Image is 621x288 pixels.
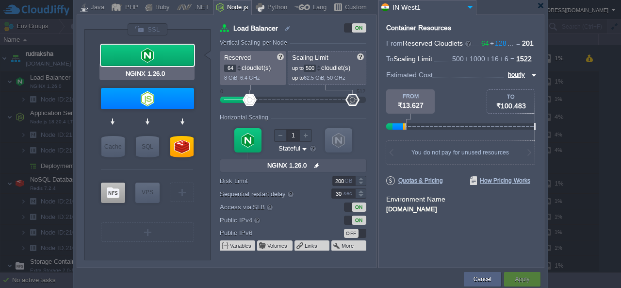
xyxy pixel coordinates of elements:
[403,39,472,47] span: Reserved Cloudlets
[224,62,283,72] p: cloudlet(s)
[357,88,365,94] div: 512
[485,55,499,63] span: 16
[386,69,433,80] span: Estimated Cost
[88,0,104,15] div: Java
[515,274,529,284] button: Apply
[386,39,403,47] span: From
[386,55,393,63] span: To
[292,65,304,71] span: up to
[292,54,328,61] span: Scaling Limit
[464,55,485,63] span: 1000
[292,75,304,81] span: up to
[170,183,194,202] div: Create New Layer
[489,39,495,47] span: +
[499,55,508,63] span: 6
[352,216,366,225] div: ON
[352,23,366,33] div: ON
[220,39,290,46] div: Vertical Scaling per Node
[220,114,271,121] div: Horizontal Scaling
[224,54,251,61] span: Reserved
[508,55,516,63] span: =
[352,203,366,212] div: ON
[489,39,507,47] span: 128
[386,195,445,203] label: Environment Name
[292,62,363,72] p: cloudlet(s)
[224,75,260,81] span: 8 GiB, 6.4 GHz
[499,55,505,63] span: +
[342,0,367,15] div: Custom
[496,102,526,110] span: ₹100.483
[386,24,451,32] div: Container Resources
[393,55,432,63] span: Scaling Limit
[386,204,537,213] div: [DOMAIN_NAME]
[101,183,125,203] div: Storage Containers
[485,55,491,63] span: +
[507,39,514,47] span: ...
[344,229,359,238] div: OFF
[304,75,345,81] span: 62.5 GiB, 50 GHz
[481,39,489,47] span: 64
[220,188,318,199] label: Sequential restart delay
[224,0,248,15] div: Node.js
[101,136,125,157] div: Cache
[342,242,355,250] button: More
[220,88,223,94] div: 0
[305,242,318,250] button: Links
[267,242,288,250] button: Volumes
[220,228,318,238] label: Public IPv6
[310,0,327,15] div: Lang
[343,189,354,198] div: sec
[474,274,491,284] button: Cancel
[470,176,530,185] span: How Pricing Works
[464,55,470,63] span: +
[152,0,170,15] div: Ruby
[170,136,194,157] div: NoSQL Databases
[522,39,534,47] span: 201
[192,0,209,15] div: .NET
[136,136,159,157] div: SQL
[135,183,160,202] div: VPS
[516,55,532,63] span: 1522
[514,39,522,47] span: =
[487,94,535,100] div: TO
[220,202,318,212] label: Access via SLB
[220,176,318,186] label: Disk Limit
[344,176,354,186] div: GB
[386,93,435,99] div: FROM
[122,0,138,15] div: PHP
[452,55,464,63] span: 500
[230,242,252,250] button: Variables
[101,88,194,109] div: Application Servers
[398,102,424,109] span: ₹13.627
[101,45,194,66] div: Load Balancer
[135,183,160,203] div: Elastic VPS
[386,176,443,185] span: Quotas & Pricing
[264,0,287,15] div: Python
[220,215,318,225] label: Public IPv4
[136,136,159,157] div: SQL Databases
[101,222,194,242] div: Create New Layer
